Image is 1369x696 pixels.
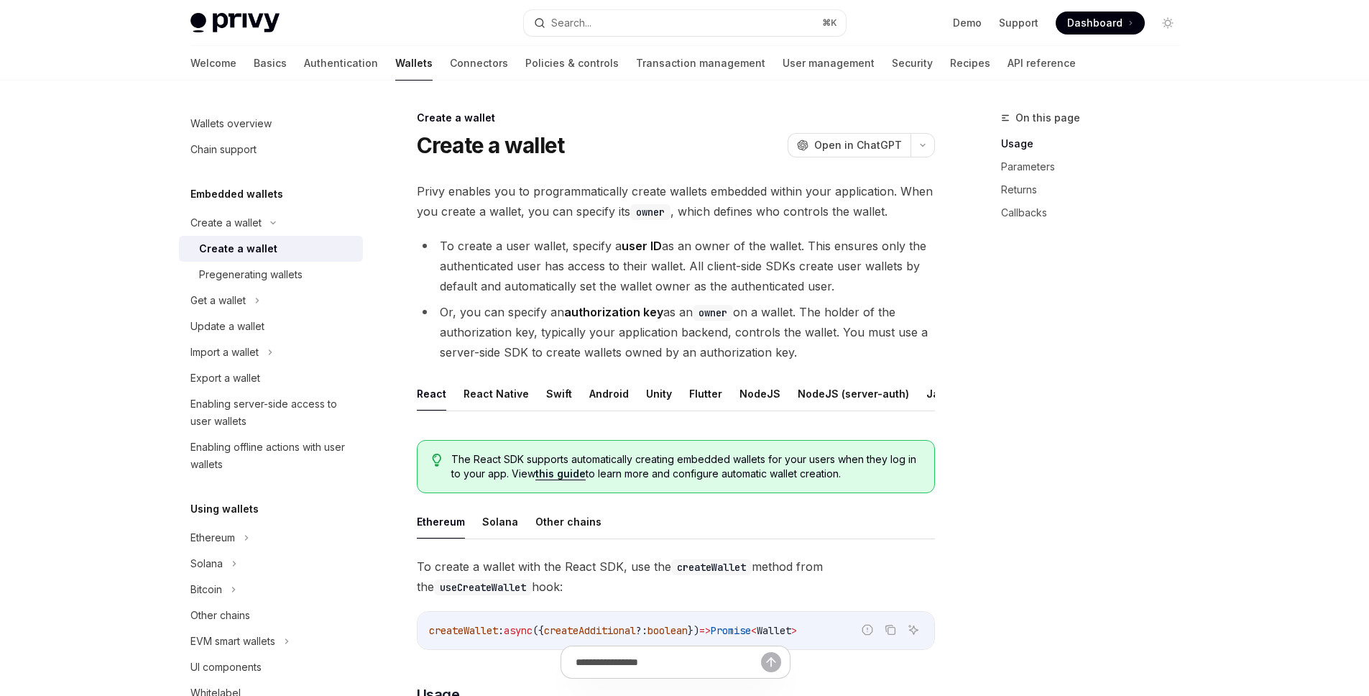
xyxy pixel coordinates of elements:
[1056,12,1145,35] a: Dashboard
[798,377,909,411] button: NodeJS (server-auth)
[190,659,262,676] div: UI components
[589,377,629,411] button: Android
[179,262,363,288] a: Pregenerating wallets
[199,266,303,283] div: Pregenerating wallets
[646,377,672,411] button: Unity
[535,505,601,539] button: Other chains
[791,624,797,637] span: >
[482,505,518,539] button: Solana
[179,654,363,680] a: UI components
[450,46,508,81] a: Connectors
[417,557,935,597] span: To create a wallet with the React SDK, use the method from the hook:
[190,46,236,81] a: Welcome
[199,240,277,257] div: Create a wallet
[464,377,529,411] button: React Native
[739,377,780,411] button: NodeJS
[190,344,259,361] div: Import a wallet
[417,181,935,221] span: Privy enables you to programmatically create wallets embedded within your application. When you c...
[564,305,663,319] strong: authorization key
[190,529,235,546] div: Ethereum
[647,624,688,637] span: boolean
[533,624,544,637] span: ({
[498,624,504,637] span: :
[693,305,733,321] code: owner
[711,624,751,637] span: Promise
[434,580,532,595] code: useCreateWallet
[190,115,272,132] div: Wallets overview
[783,46,875,81] a: User management
[395,46,433,81] a: Wallets
[504,624,533,637] span: async
[190,500,259,518] h5: Using wallets
[190,318,264,335] div: Update a wallet
[999,16,1038,30] a: Support
[190,141,257,158] div: Chain support
[551,14,591,32] div: Search...
[622,239,662,253] strong: user ID
[190,555,223,572] div: Solana
[689,377,722,411] button: Flutter
[814,138,902,152] span: Open in ChatGPT
[190,186,283,203] h5: Embedded wallets
[190,395,354,430] div: Enabling server-side access to user wallets
[1001,178,1191,201] a: Returns
[417,111,935,125] div: Create a wallet
[179,603,363,628] a: Other chains
[904,621,923,639] button: Ask AI
[432,454,442,467] svg: Tip
[179,434,363,477] a: Enabling offline actions with user wallets
[417,505,465,539] button: Ethereum
[950,46,990,81] a: Recipes
[179,111,363,137] a: Wallets overview
[304,46,378,81] a: Authentication
[451,452,919,481] span: The React SDK supports automatically creating embedded wallets for your users when they log in to...
[1001,201,1191,224] a: Callbacks
[417,377,446,411] button: React
[417,302,935,362] li: Or, you can specify an as an on a wallet. The holder of the authorization key, typically your app...
[1001,155,1191,178] a: Parameters
[190,214,262,232] div: Create a wallet
[1015,109,1080,127] span: On this page
[190,633,275,650] div: EVM smart wallets
[751,624,757,637] span: <
[892,46,933,81] a: Security
[953,16,982,30] a: Demo
[1001,132,1191,155] a: Usage
[429,624,498,637] span: createWallet
[190,581,222,598] div: Bitcoin
[190,370,260,387] div: Export a wallet
[636,624,647,637] span: ?:
[544,624,636,637] span: createAdditional
[1156,12,1179,35] button: Toggle dark mode
[524,10,846,36] button: Search...⌘K
[881,621,900,639] button: Copy the contents from the code block
[1067,16,1123,30] span: Dashboard
[858,621,877,639] button: Report incorrect code
[179,236,363,262] a: Create a wallet
[788,133,911,157] button: Open in ChatGPT
[417,132,565,158] h1: Create a wallet
[546,377,572,411] button: Swift
[1008,46,1076,81] a: API reference
[179,365,363,391] a: Export a wallet
[630,204,670,220] code: owner
[636,46,765,81] a: Transaction management
[179,137,363,162] a: Chain support
[179,391,363,434] a: Enabling server-side access to user wallets
[688,624,699,637] span: })
[671,559,752,575] code: createWallet
[757,624,791,637] span: Wallet
[926,377,951,411] button: Java
[190,292,246,309] div: Get a wallet
[525,46,619,81] a: Policies & controls
[417,236,935,296] li: To create a user wallet, specify a as an owner of the wallet. This ensures only the authenticated...
[179,313,363,339] a: Update a wallet
[190,607,250,624] div: Other chains
[761,652,781,672] button: Send message
[190,439,354,473] div: Enabling offline actions with user wallets
[822,17,837,29] span: ⌘ K
[254,46,287,81] a: Basics
[190,13,280,33] img: light logo
[535,467,586,480] a: this guide
[699,624,711,637] span: =>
